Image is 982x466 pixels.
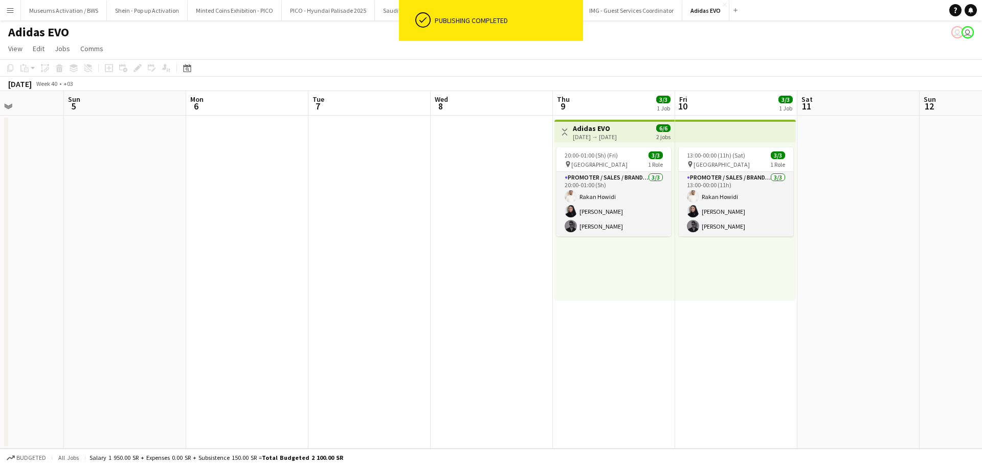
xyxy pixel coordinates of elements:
app-user-avatar: Salman AlQurni [962,26,974,38]
span: 12 [922,100,936,112]
span: 1 Role [770,161,785,168]
span: 13:00-00:00 (11h) (Sat) [687,151,745,159]
span: Thu [557,95,570,104]
span: Tue [313,95,324,104]
div: [DATE] → [DATE] [573,133,617,141]
div: 2 jobs [656,132,671,141]
span: 8 [433,100,448,112]
app-card-role: Promoter / Sales / Brand Ambassador3/320:00-01:00 (5h)Rakan Howidi[PERSON_NAME][PERSON_NAME] [556,172,671,236]
a: Comms [76,42,107,55]
span: 1 Role [648,161,663,168]
span: 5 [66,100,80,112]
span: Total Budgeted 2 100.00 SR [262,454,343,461]
span: Comms [80,44,103,53]
a: Jobs [51,42,74,55]
span: Wed [435,95,448,104]
a: View [4,42,27,55]
button: PICO - Hyundai Palisade 2025 [282,1,375,20]
span: 7 [311,100,324,112]
span: 3/3 [656,96,671,103]
span: 3/3 [778,96,793,103]
div: Publishing completed [435,16,579,25]
span: 6 [189,100,204,112]
span: Sun [68,95,80,104]
span: Sat [801,95,813,104]
button: Saudi Event Show 2025 [375,1,452,20]
span: 3/3 [649,151,663,159]
app-card-role: Promoter / Sales / Brand Ambassador3/313:00-00:00 (11h)Rakan Howidi[PERSON_NAME][PERSON_NAME] [679,172,793,236]
app-job-card: 20:00-01:00 (5h) (Fri)3/3 [GEOGRAPHIC_DATA]1 RolePromoter / Sales / Brand Ambassador3/320:00-01:0... [556,147,671,236]
span: 6/6 [656,124,671,132]
span: All jobs [56,454,81,461]
button: Minted Coins Exhibition - PICO [188,1,282,20]
div: 1 Job [657,104,670,112]
span: [GEOGRAPHIC_DATA] [694,161,750,168]
span: 20:00-01:00 (5h) (Fri) [565,151,618,159]
span: Mon [190,95,204,104]
span: Fri [679,95,687,104]
div: Salary 1 950.00 SR + Expenses 0.00 SR + Subsistence 150.00 SR = [90,454,343,461]
h3: Adidas EVO [573,124,617,133]
button: Shein - Pop up Activation [107,1,188,20]
div: +03 [63,80,73,87]
span: Edit [33,44,44,53]
span: Budgeted [16,454,46,461]
span: 3/3 [771,151,785,159]
span: Sun [924,95,936,104]
button: Adidas EVO [682,1,729,20]
button: Museums Activation / BWS [21,1,107,20]
h1: Adidas EVO [8,25,69,40]
div: 1 Job [779,104,792,112]
span: 10 [678,100,687,112]
span: Week 40 [34,80,59,87]
span: Jobs [55,44,70,53]
app-job-card: 13:00-00:00 (11h) (Sat)3/3 [GEOGRAPHIC_DATA]1 RolePromoter / Sales / Brand Ambassador3/313:00-00:... [679,147,793,236]
app-user-avatar: Salman AlQurni [951,26,964,38]
span: View [8,44,23,53]
a: Edit [29,42,49,55]
div: [DATE] [8,79,32,89]
button: IMG - Guest Services Coordinator [581,1,682,20]
button: Budgeted [5,452,48,463]
span: 9 [555,100,570,112]
span: 11 [800,100,813,112]
span: [GEOGRAPHIC_DATA] [571,161,628,168]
